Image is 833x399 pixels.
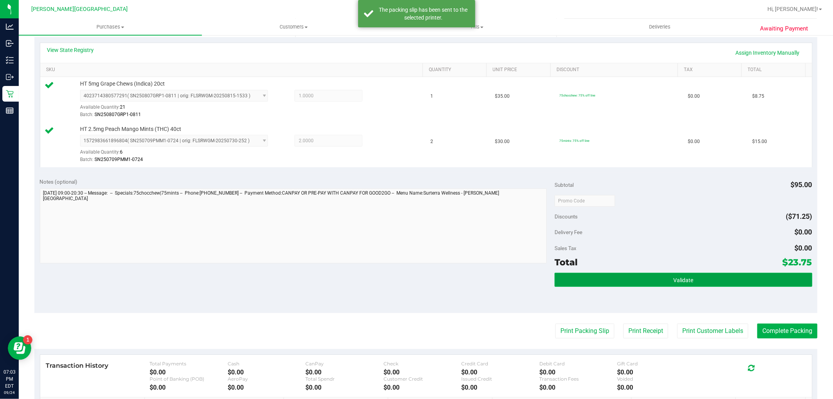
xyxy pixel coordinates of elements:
span: Sales Tax [555,245,576,251]
a: View State Registry [47,46,94,54]
a: Total [748,67,803,73]
inline-svg: Reports [6,107,14,115]
div: $0.00 [228,369,305,376]
span: $30.00 [495,138,510,145]
inline-svg: Retail [6,90,14,98]
div: $0.00 [384,384,461,391]
span: Hi, [PERSON_NAME]! [767,6,818,12]
span: Discounts [555,209,578,224]
span: HT 2.5mg Peach Mango Mints (THC) 40ct [80,125,181,133]
inline-svg: Inbound [6,39,14,47]
a: Purchases [19,19,202,35]
div: $0.00 [228,384,305,391]
span: $8.75 [752,93,764,100]
span: ($71.25) [786,212,812,220]
span: Deliveries [639,23,681,30]
button: Complete Packing [757,324,817,338]
span: Customers [202,23,385,30]
div: Available Quantity: [80,102,278,117]
iframe: Resource center [8,336,31,360]
span: Awaiting Payment [760,24,808,33]
a: Assign Inventory Manually [731,46,805,59]
span: 2 [431,138,433,145]
span: SN250709PMM1-0724 [95,157,143,162]
p: 07:03 PM EDT [4,369,15,390]
div: Check [384,361,461,367]
span: Batch: [80,112,93,117]
div: Customer Credit [384,376,461,382]
div: CanPay [305,361,383,367]
span: $23.75 [783,257,812,268]
div: Debit Card [539,361,617,367]
inline-svg: Inventory [6,56,14,64]
a: Customers [202,19,385,35]
a: SKU [46,67,420,73]
span: $15.00 [752,138,767,145]
span: Validate [673,277,693,283]
div: $0.00 [150,384,227,391]
div: $0.00 [539,369,617,376]
span: Total [555,257,578,268]
div: $0.00 [305,384,383,391]
span: Tills [385,23,568,30]
div: AeroPay [228,376,305,382]
div: $0.00 [150,369,227,376]
div: Total Spendr [305,376,383,382]
iframe: Resource center unread badge [23,335,32,345]
span: $0.00 [688,138,700,145]
div: Gift Card [617,361,695,367]
div: $0.00 [617,384,695,391]
span: $95.00 [791,181,812,189]
inline-svg: Outbound [6,73,14,81]
a: Unit Price [493,67,548,73]
div: $0.00 [305,369,383,376]
span: Subtotal [555,182,574,188]
span: Delivery Fee [555,229,582,235]
button: Print Packing Slip [555,324,614,338]
div: $0.00 [461,369,539,376]
a: Quantity [429,67,483,73]
div: Issued Credit [461,376,539,382]
a: Deliveries [568,19,751,35]
inline-svg: Analytics [6,23,14,30]
a: Discount [557,67,675,73]
div: The packing slip has been sent to the selected printer. [378,6,469,21]
button: Print Receipt [623,324,668,338]
div: $0.00 [461,384,539,391]
div: Total Payments [150,361,227,367]
div: Cash [228,361,305,367]
span: 75chocchew: 75% off line [559,93,595,97]
div: $0.00 [617,369,695,376]
button: Validate [555,273,812,287]
span: SN250807GRP1-0811 [95,112,141,117]
span: 21 [120,104,125,110]
span: $35.00 [495,93,510,100]
input: Promo Code [555,195,615,207]
div: $0.00 [384,369,461,376]
span: 75mints: 75% off line [559,139,589,143]
span: 1 [431,93,433,100]
a: Tax [684,67,738,73]
span: $0.00 [688,93,700,100]
a: Tills [385,19,568,35]
span: [PERSON_NAME][GEOGRAPHIC_DATA] [32,6,128,13]
div: Voided [617,376,695,382]
div: $0.00 [539,384,617,391]
button: Print Customer Labels [677,324,748,338]
div: Transaction Fees [539,376,617,382]
span: HT 5mg Grape Chews (Indica) 20ct [80,80,165,88]
span: Batch: [80,157,93,162]
span: Notes (optional) [40,179,78,185]
span: Purchases [19,23,202,30]
span: $0.00 [795,244,812,252]
span: $0.00 [795,228,812,236]
div: Credit Card [461,361,539,367]
div: Point of Banking (POB) [150,376,227,382]
span: 6 [120,149,123,155]
p: 09/24 [4,390,15,395]
div: Available Quantity: [80,147,278,162]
